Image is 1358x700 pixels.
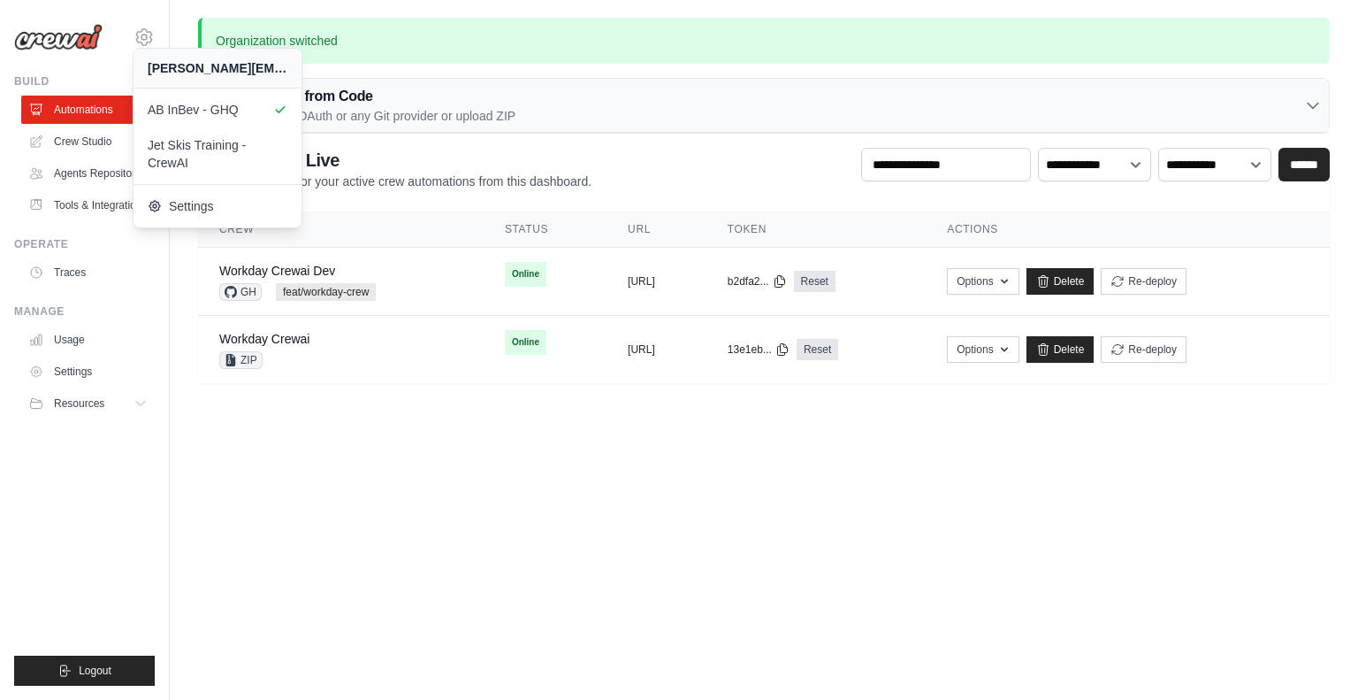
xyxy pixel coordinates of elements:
span: AB InBev - GHQ [148,101,287,119]
a: AB InBev - GHQ [134,92,301,127]
div: [PERSON_NAME][EMAIL_ADDRESS][DOMAIN_NAME] [148,59,287,77]
span: Resources [54,396,104,411]
span: Online [505,262,546,287]
button: Options [947,268,1018,295]
a: Tools & Integrations [21,191,155,219]
button: Resources [21,389,155,418]
a: Workday Crewai Dev [219,264,335,278]
h3: Deploy from Code [256,86,515,107]
th: Status [484,212,607,248]
a: Automations [21,96,155,124]
a: Reset [794,271,835,292]
span: ZIP [219,351,263,369]
span: Settings [148,197,287,215]
a: Settings [134,188,301,224]
span: Jet Skis Training - CrewAI [148,136,287,172]
h2: Automations Live [198,148,591,173]
iframe: Chat Widget [1270,615,1358,700]
span: Online [505,330,546,355]
button: Re-deploy [1101,268,1186,295]
div: Build [14,74,155,88]
a: Reset [797,339,838,360]
th: Actions [926,212,1330,248]
p: Organization switched [198,18,1330,64]
img: Logo [14,24,103,50]
a: Agents Repository [21,159,155,188]
button: 13e1eb... [728,342,790,357]
a: Workday Crewai [219,332,309,346]
a: Jet Skis Training - CrewAI [134,127,301,181]
a: Delete [1026,336,1095,363]
a: Delete [1026,268,1095,295]
a: Usage [21,326,155,354]
button: b2dfa2... [728,274,787,288]
span: feat/workday-crew [276,283,376,301]
button: Re-deploy [1101,336,1186,363]
th: Crew [198,212,484,248]
span: Logout [79,664,111,678]
a: Settings [21,358,155,386]
span: GH [219,283,262,301]
button: Logout [14,656,155,686]
div: Operate [14,237,155,251]
p: Manage and monitor your active crew automations from this dashboard. [198,173,591,190]
th: Token [706,212,926,248]
a: Crew Studio [21,127,155,156]
a: Traces [21,258,155,287]
th: URL [607,212,706,248]
div: Manage [14,304,155,319]
p: GitHub OAuth or any Git provider or upload ZIP [256,107,515,125]
button: Options [947,336,1018,363]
